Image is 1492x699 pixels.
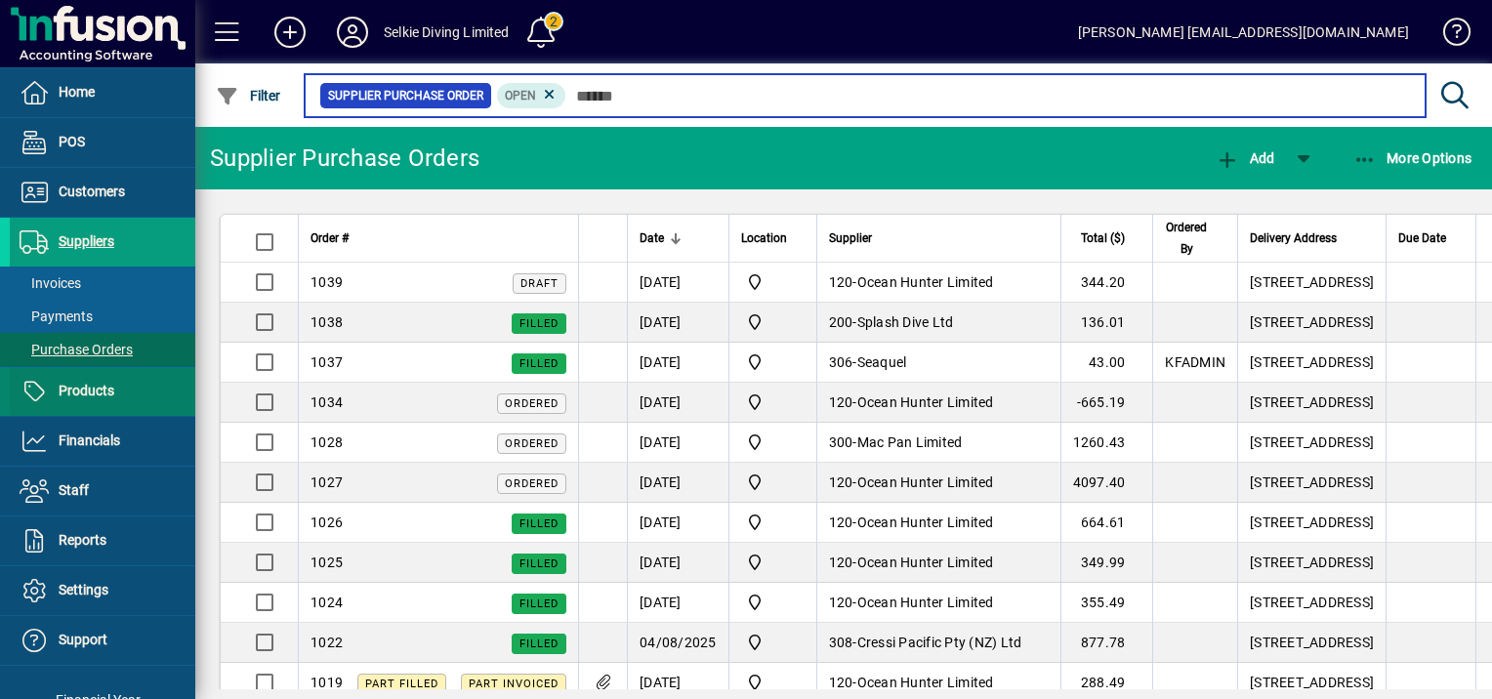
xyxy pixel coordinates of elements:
span: Shop [741,591,805,614]
span: 1038 [311,314,343,330]
td: [STREET_ADDRESS] [1237,543,1386,583]
td: [STREET_ADDRESS] [1237,623,1386,663]
span: Due Date [1398,227,1446,249]
span: 306 [829,354,853,370]
a: Support [10,616,195,665]
span: Ordered [505,397,559,410]
td: [DATE] [627,343,728,383]
span: Part Invoiced [469,678,559,690]
mat-chip: Completion Status: Open [497,83,566,108]
span: Draft [520,277,559,290]
span: 120 [829,514,853,530]
span: Filled [519,317,559,330]
span: Filled [519,517,559,530]
td: [DATE] [627,543,728,583]
span: 1028 [311,434,343,450]
a: Staff [10,467,195,515]
span: Ordered [505,477,559,490]
span: Home [59,84,95,100]
a: Financials [10,417,195,466]
span: Supplier [829,227,872,249]
span: Location [741,227,787,249]
span: Date [640,227,664,249]
span: Total ($) [1081,227,1125,249]
span: Shop [741,551,805,574]
span: Settings [59,582,108,597]
span: 1022 [311,635,343,650]
span: Shop [741,431,805,454]
span: Order # [311,227,349,249]
span: 1037 [311,354,343,370]
span: Filter [216,88,281,103]
td: [DATE] [627,303,728,343]
span: Seaquel [857,354,907,370]
span: Ocean Hunter Limited [857,595,994,610]
span: Supplier Purchase Order [328,86,483,105]
span: Payments [20,308,93,324]
div: [PERSON_NAME] [EMAIL_ADDRESS][DOMAIN_NAME] [1078,17,1409,48]
span: 120 [829,474,853,490]
td: - [816,623,1060,663]
td: 355.49 [1060,583,1153,623]
span: Ocean Hunter Limited [857,394,994,410]
div: Location [741,227,805,249]
td: 136.01 [1060,303,1153,343]
a: Payments [10,300,195,333]
span: Shop [741,671,805,694]
div: Order # [311,227,566,249]
td: -665.19 [1060,383,1153,423]
span: Delivery Address [1250,227,1337,249]
span: Mac Pan Limited [857,434,963,450]
span: Ocean Hunter Limited [857,555,994,570]
span: 1026 [311,514,343,530]
td: [DATE] [627,423,728,463]
a: Settings [10,566,195,615]
div: Supplier [829,227,1049,249]
span: Support [59,632,107,647]
span: 300 [829,434,853,450]
span: 308 [829,635,853,650]
span: KFADMIN [1165,354,1225,370]
span: More Options [1353,150,1472,166]
td: 344.20 [1060,263,1153,303]
div: Date [640,227,717,249]
span: Splash Dive Ltd [857,314,954,330]
span: Add [1216,150,1274,166]
span: Invoices [20,275,81,291]
span: Part Filled [365,678,438,690]
span: Products [59,383,114,398]
td: 664.61 [1060,503,1153,543]
span: Shop [741,310,805,334]
a: Invoices [10,267,195,300]
span: Reports [59,532,106,548]
span: 1019 [311,675,343,690]
span: Filled [519,637,559,650]
span: 120 [829,555,853,570]
span: Ocean Hunter Limited [857,474,994,490]
span: 120 [829,274,853,290]
span: Shop [741,350,805,374]
td: - [816,423,1060,463]
td: - [816,463,1060,503]
span: Filled [519,597,559,610]
td: [STREET_ADDRESS] [1237,343,1386,383]
button: Profile [321,15,384,50]
span: Ocean Hunter Limited [857,675,994,690]
td: 349.99 [1060,543,1153,583]
td: 1260.43 [1060,423,1153,463]
span: Ocean Hunter Limited [857,514,994,530]
span: 120 [829,394,853,410]
span: Open [505,89,536,103]
button: Add [1211,141,1279,176]
td: - [816,583,1060,623]
a: Products [10,367,195,416]
td: [STREET_ADDRESS] [1237,503,1386,543]
span: POS [59,134,85,149]
span: Ordered By [1165,217,1208,260]
td: [STREET_ADDRESS] [1237,583,1386,623]
td: [STREET_ADDRESS] [1237,383,1386,423]
span: Shop [741,270,805,294]
span: Staff [59,482,89,498]
td: [STREET_ADDRESS] [1237,463,1386,503]
div: Selkie Diving Limited [384,17,510,48]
